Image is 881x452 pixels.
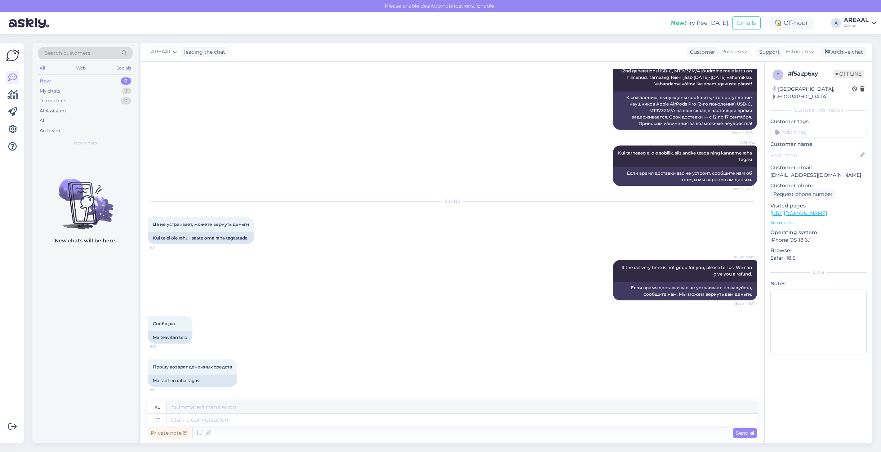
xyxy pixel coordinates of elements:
div: Private note [148,428,190,438]
div: All [40,117,46,124]
div: 0 [121,97,131,104]
div: A [831,18,841,28]
p: Customer email [770,164,867,171]
span: Kui tarneaeg ei ole sobilik, siis andke teada ning kanname raha tagasi [618,150,753,162]
span: Да не устраивает, можете вернуть деньги [153,221,249,227]
div: Team chats [40,97,66,104]
div: Try free [DATE]: [671,19,729,27]
div: Extra [770,269,867,276]
p: Browser [770,247,867,254]
div: Если время доставки вас не устраивает, пожалуйста, сообщите нам. Мы можем вернуть вам деньги. [613,282,757,300]
p: Visited pages [770,202,867,210]
p: Safari 18.6 [770,254,867,262]
input: Add name [771,151,858,159]
span: Search customers [45,49,90,57]
div: Off-hour [769,17,814,30]
div: leading the chat [181,48,225,56]
a: [URL][DOMAIN_NAME] [770,210,827,216]
div: AI Assistant [40,107,66,115]
div: Customer information [770,107,867,113]
div: К сожалению, вынуждены сообщить, что поступление наушников Apple AirPods Pro (2-го поколения) USB... [613,91,757,130]
div: Ma taotlen raha tagasi [148,375,237,387]
div: Request phone number [770,189,836,199]
div: et [155,414,160,426]
p: New chats will be here. [55,237,116,245]
span: If the delivery time is not good for you, please tell us. We can give you a refund. [622,265,753,277]
a: AREAALAreaal [844,17,877,29]
span: 8:12 [150,387,177,393]
span: Russian [721,48,741,56]
div: All [38,63,46,73]
span: Enable [475,3,496,9]
img: No chats [32,166,138,231]
div: Support [756,48,780,56]
p: Customer name [770,140,867,148]
div: Если время доставки вас не устроит, сообщите нам об этом, и мы вернем вам деньги. [613,167,757,186]
button: Emails [732,16,761,30]
p: See more ... [770,219,867,226]
img: Askly Logo [6,49,19,62]
span: New chats [74,140,97,146]
span: Estonian [786,48,808,56]
div: Ma teavitan teid [148,331,192,344]
div: 1 [122,88,131,95]
div: [DATE] [148,198,757,205]
p: Operating system [770,229,867,236]
span: Offline [833,70,864,78]
div: 0 [121,77,131,85]
p: iPhone OS 18.6.1 [770,236,867,244]
p: Customer tags [770,118,867,125]
span: Send [736,430,754,436]
b: New! [671,19,686,26]
div: AREAAL [844,17,869,23]
div: Kui te ei ole rahul, saate oma raha tagastada. [148,232,254,244]
span: Seen ✓ 16:54 [728,130,755,135]
p: Notes [770,280,867,287]
div: Socials [115,63,133,73]
div: Web [75,63,87,73]
span: f [777,72,779,77]
p: Customer phone [770,182,867,189]
p: [EMAIL_ADDRESS][DOMAIN_NAME] [770,171,867,179]
span: AREAAL [728,140,755,145]
span: Seen ✓ 8:11 [728,301,755,306]
div: Archived [40,127,61,134]
div: ru [155,401,161,413]
span: AREAAL [151,48,172,56]
span: 8:12 [150,344,177,349]
div: My chats [40,88,60,95]
div: Areaal [844,23,869,29]
div: Archive chat [820,47,866,57]
span: Seen ✓ 16:54 [728,186,755,192]
input: Add a tag [770,127,867,138]
div: Customer [687,48,715,56]
div: # f5a2p6xy [788,70,833,78]
div: [GEOGRAPHIC_DATA], [GEOGRAPHIC_DATA] [773,85,852,100]
span: Прошу возврат денежных средств [153,364,232,370]
div: New [40,77,51,85]
span: Сообщаю [153,321,175,326]
span: 8:11 [150,245,177,250]
span: AI Assistant [728,254,755,260]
